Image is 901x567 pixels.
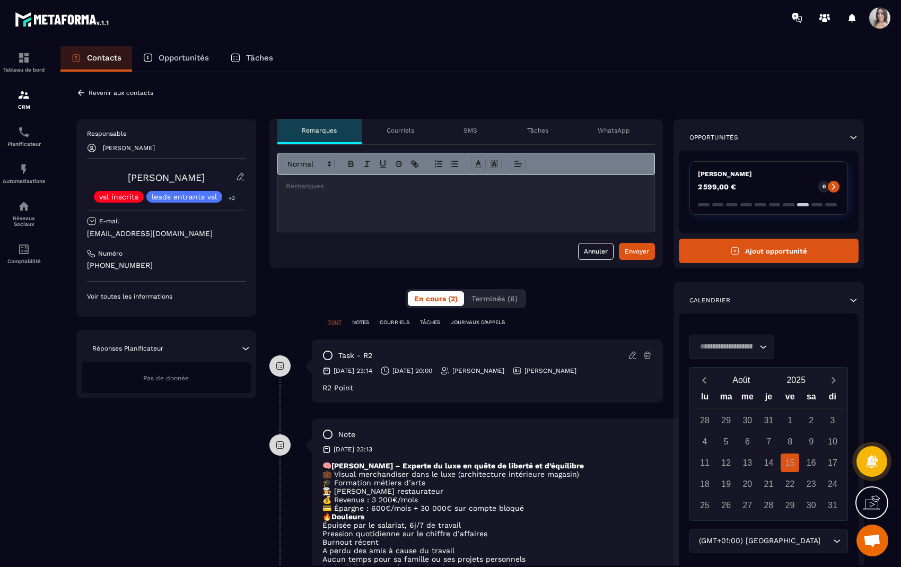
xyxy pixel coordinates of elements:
div: 27 [738,496,757,514]
p: 0 [823,183,826,190]
span: En cours (2) [414,294,458,303]
p: Responsable [87,129,246,138]
div: Calendar wrapper [694,389,843,514]
p: [PERSON_NAME] [103,144,155,152]
p: Automatisations [3,178,45,184]
div: Calendar days [694,411,843,514]
div: 28 [696,411,714,430]
div: 12 [717,453,736,472]
p: Contacts [87,53,121,63]
p: 👩‍🍳 [PERSON_NAME] restaurateur [322,487,711,495]
span: Terminés (6) [471,294,518,303]
div: 20 [738,475,757,493]
div: Envoyer [625,246,649,257]
span: Pas de donnée [143,374,189,382]
img: scheduler [18,126,30,138]
p: CRM [3,104,45,110]
li: Burnout récent [322,538,711,546]
button: Next month [824,373,843,387]
div: 17 [823,453,842,472]
p: Revenir aux contacts [89,89,153,97]
p: [PERSON_NAME] [524,367,576,375]
div: 21 [759,475,778,493]
div: 3 [823,411,842,430]
div: 31 [759,411,778,430]
div: je [758,389,779,408]
div: 18 [696,475,714,493]
p: TÂCHES [420,319,440,326]
p: 🎓 Formation métiers d’arts [322,478,711,487]
div: 1 [781,411,799,430]
li: Pression quotidienne sur le chiffre d’affaires [322,529,711,538]
p: 💳 Épargne : 600€/mois + 30 000€ sur compte bloqué [322,504,711,512]
button: Open years overlay [769,371,824,389]
p: SMS [463,126,477,135]
p: E-mail [99,217,119,225]
strong: Douleurs [331,512,364,521]
div: lu [694,389,715,408]
li: Épuisée par le salariat, 6j/7 de travail [322,521,711,529]
div: di [822,389,843,408]
div: 30 [802,496,820,514]
p: JOURNAUX D'APPELS [451,319,505,326]
button: Open months overlay [714,371,769,389]
a: automationsautomationsAutomatisations [3,155,45,192]
div: 31 [823,496,842,514]
div: R2 Point [322,383,653,392]
div: Search for option [689,529,848,553]
div: 14 [759,453,778,472]
p: [PERSON_NAME] [698,170,839,178]
button: Envoyer [619,243,655,260]
p: Réponses Planificateur [92,344,163,353]
div: 16 [802,453,820,472]
div: 24 [823,475,842,493]
img: accountant [18,243,30,256]
p: Numéro [98,249,123,258]
img: logo [15,10,110,29]
p: [EMAIL_ADDRESS][DOMAIN_NAME] [87,229,246,239]
p: COURRIELS [380,319,409,326]
p: 💼 Visual merchandiser dans le luxe (architecture intérieure magasin) [322,470,711,478]
p: Opportunités [689,133,738,142]
div: 29 [717,411,736,430]
span: (GMT+01:00) [GEOGRAPHIC_DATA] [696,535,823,547]
p: Opportunités [159,53,209,63]
p: +3 [225,193,239,204]
p: NOTES [352,319,369,326]
a: formationformationCRM [3,81,45,118]
a: Ouvrir le chat [856,525,888,556]
p: Comptabilité [3,258,45,264]
p: 🧠 [322,461,711,470]
p: note [338,430,355,440]
div: 10 [823,432,842,451]
div: 8 [781,432,799,451]
button: Annuler [578,243,614,260]
p: [DATE] 23:13 [334,445,372,453]
p: [DATE] 23:14 [334,367,372,375]
a: social-networksocial-networkRéseaux Sociaux [3,192,45,235]
p: Tâches [246,53,273,63]
p: Calendrier [689,296,730,304]
div: 26 [717,496,736,514]
div: 4 [696,432,714,451]
div: 23 [802,475,820,493]
div: 30 [738,411,757,430]
a: formationformationTableau de bord [3,43,45,81]
div: 6 [738,432,757,451]
input: Search for option [823,535,830,547]
li: A perdu des amis à cause du travail [322,546,711,555]
div: 2 [802,411,820,430]
p: Tableau de bord [3,67,45,73]
div: 25 [696,496,714,514]
p: task - R2 [338,351,372,361]
p: [PERSON_NAME] [452,367,504,375]
a: Opportunités [132,46,220,72]
p: 💰 Revenus : 3 200€/mois [322,495,711,504]
p: [DATE] 20:00 [392,367,432,375]
button: Ajout opportunité [679,239,859,263]
div: 29 [781,496,799,514]
input: Search for option [696,341,757,353]
img: formation [18,51,30,64]
p: vsl inscrits [99,193,138,200]
div: 9 [802,432,820,451]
